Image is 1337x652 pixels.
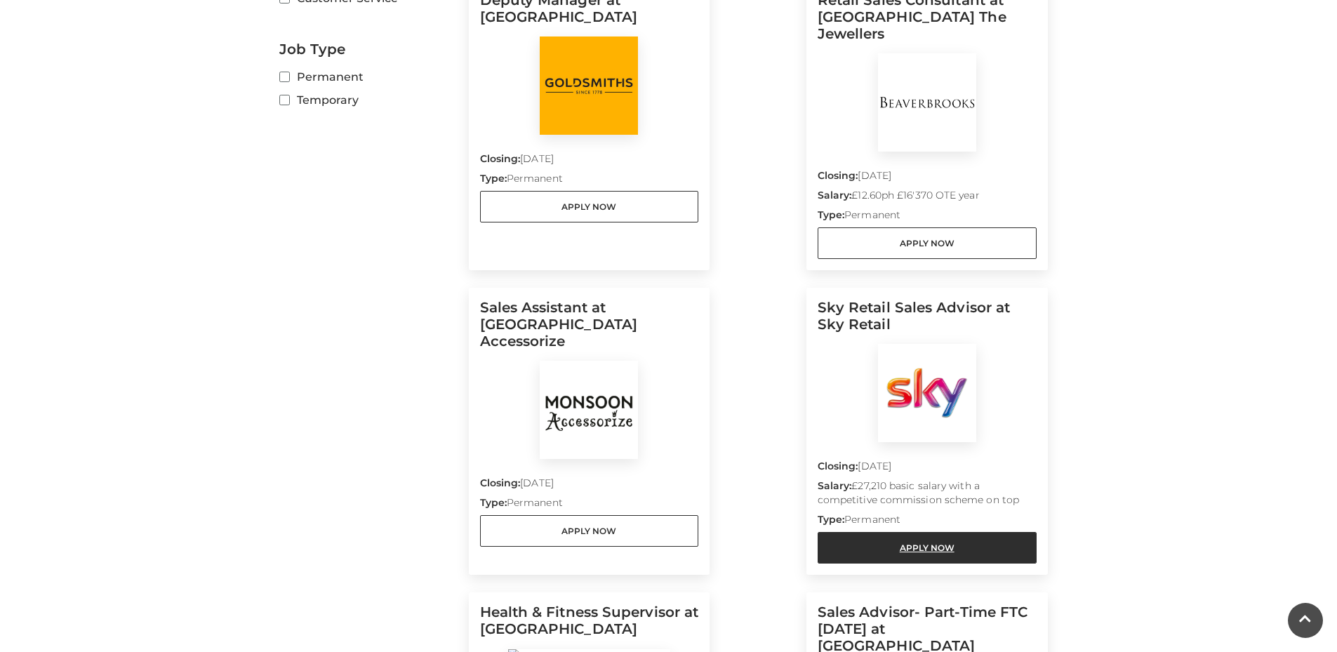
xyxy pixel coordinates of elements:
h5: Sky Retail Sales Advisor at Sky Retail [818,299,1037,344]
img: BeaverBrooks The Jewellers [878,53,976,152]
h2: Job Type [279,41,458,58]
p: Permanent [818,208,1037,227]
p: [DATE] [480,152,699,171]
p: [DATE] [480,476,699,495]
p: £12.60ph £16'370 OTE year [818,188,1037,208]
p: [DATE] [818,168,1037,188]
strong: Type: [480,172,507,185]
strong: Closing: [818,169,858,182]
strong: Closing: [480,152,521,165]
h5: Sales Assistant at [GEOGRAPHIC_DATA] Accessorize [480,299,699,361]
a: Apply Now [480,515,699,547]
p: Permanent [480,495,699,515]
p: [DATE] [818,459,1037,479]
label: Permanent [279,68,458,86]
strong: Salary: [818,479,852,492]
img: Goldsmiths [540,36,638,135]
img: Monsoon [540,361,638,459]
p: Permanent [818,512,1037,532]
strong: Type: [818,513,844,526]
label: Temporary [279,91,458,109]
strong: Type: [818,208,844,221]
strong: Closing: [818,460,858,472]
a: Apply Now [480,191,699,222]
a: Apply Now [818,227,1037,259]
img: Sky Retail [878,344,976,442]
strong: Salary: [818,189,852,201]
p: Permanent [480,171,699,191]
a: Apply Now [818,532,1037,564]
h5: Health & Fitness Supervisor at [GEOGRAPHIC_DATA] [480,604,699,648]
strong: Type: [480,496,507,509]
p: £27,210 basic salary with a competitive commission scheme on top [818,479,1037,512]
strong: Closing: [480,477,521,489]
